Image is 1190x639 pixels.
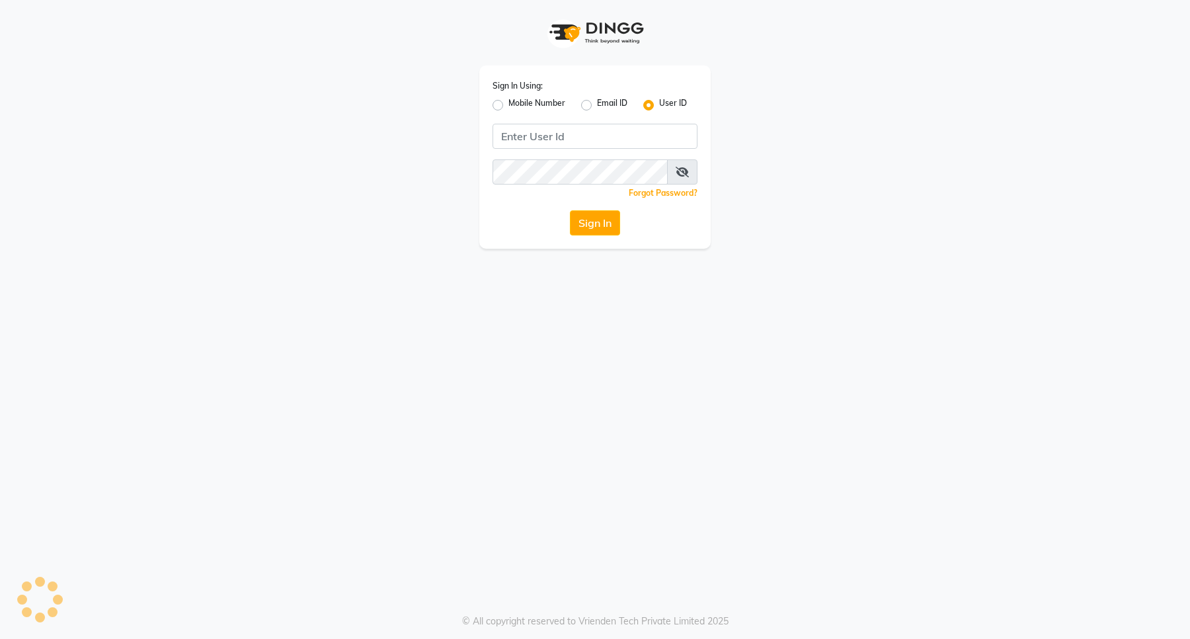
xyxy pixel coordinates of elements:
[570,210,620,235] button: Sign In
[493,80,543,92] label: Sign In Using:
[542,13,648,52] img: logo1.svg
[597,97,627,113] label: Email ID
[629,188,697,198] a: Forgot Password?
[493,124,697,149] input: Username
[659,97,687,113] label: User ID
[493,159,668,185] input: Username
[508,97,565,113] label: Mobile Number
